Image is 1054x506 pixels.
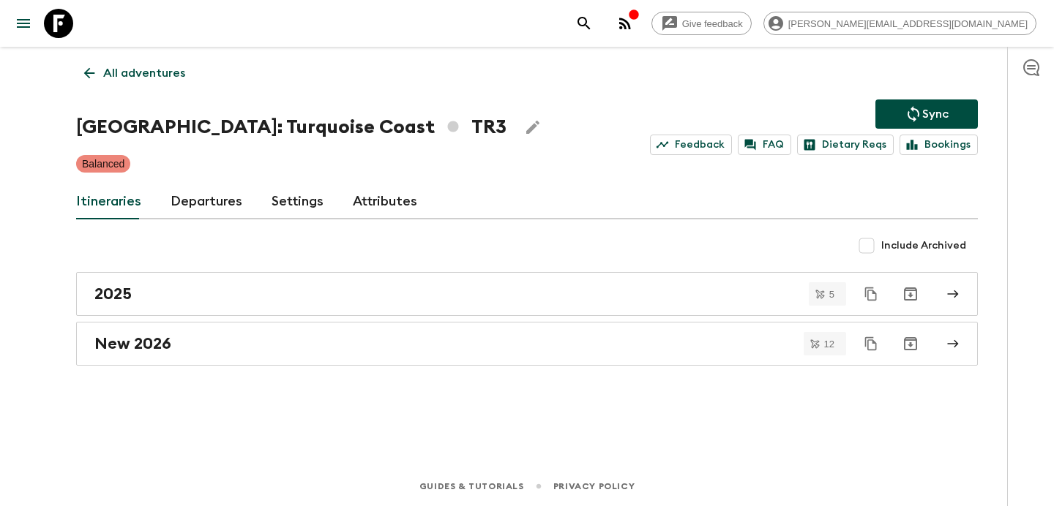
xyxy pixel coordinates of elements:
[881,238,966,253] span: Include Archived
[94,334,171,353] h2: New 2026
[103,64,185,82] p: All adventures
[674,18,751,29] span: Give feedback
[553,478,635,494] a: Privacy Policy
[821,290,843,299] span: 5
[94,284,132,303] h2: 2025
[569,9,599,38] button: search adventures
[82,156,124,171] p: Balanced
[896,329,925,358] button: Archive
[738,135,791,155] a: FAQ
[780,18,1036,29] span: [PERSON_NAME][EMAIL_ADDRESS][DOMAIN_NAME]
[875,99,978,129] button: Sync adventure departures to the booking engine
[76,58,193,88] a: All adventures
[76,322,978,366] a: New 2026
[858,331,884,357] button: Duplicate
[650,135,732,155] a: Feedback
[272,184,324,219] a: Settings
[651,12,752,35] a: Give feedback
[858,281,884,307] button: Duplicate
[171,184,242,219] a: Departures
[815,339,843,349] span: 12
[797,135,894,155] a: Dietary Reqs
[76,272,978,316] a: 2025
[896,279,925,309] button: Archive
[922,105,949,123] p: Sync
[76,113,507,142] h1: [GEOGRAPHIC_DATA]: Turquoise Coast TR3
[518,113,547,142] button: Edit Adventure Title
[763,12,1036,35] div: [PERSON_NAME][EMAIL_ADDRESS][DOMAIN_NAME]
[419,478,524,494] a: Guides & Tutorials
[353,184,417,219] a: Attributes
[900,135,978,155] a: Bookings
[76,184,141,219] a: Itineraries
[9,9,38,38] button: menu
